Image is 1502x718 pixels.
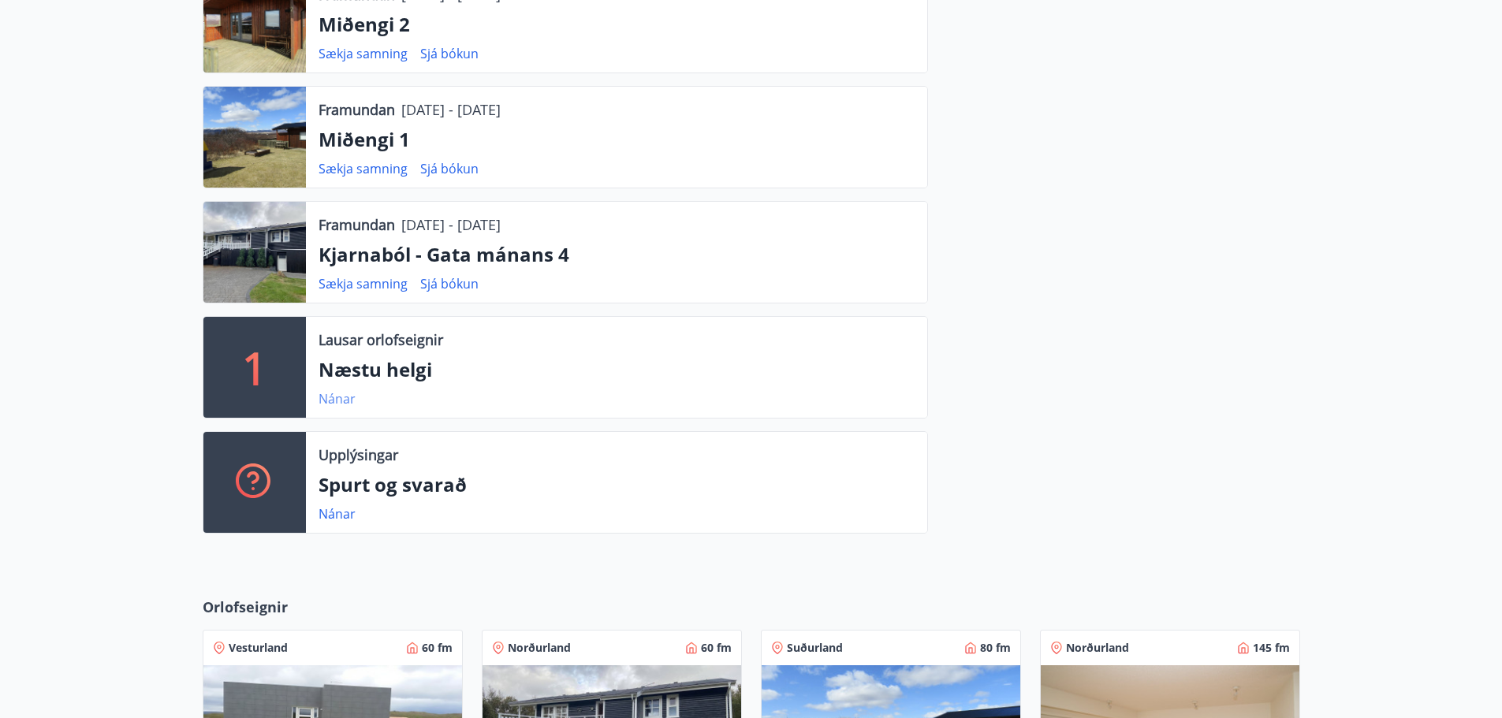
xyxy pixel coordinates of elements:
[420,45,479,62] a: Sjá bókun
[319,275,408,292] a: Sækja samning
[980,640,1011,656] span: 80 fm
[319,126,915,153] p: Miðengi 1
[319,99,395,120] p: Framundan
[401,214,501,235] p: [DATE] - [DATE]
[319,356,915,383] p: Næstu helgi
[319,11,915,38] p: Miðengi 2
[422,640,453,656] span: 60 fm
[401,99,501,120] p: [DATE] - [DATE]
[420,160,479,177] a: Sjá bókun
[319,214,395,235] p: Framundan
[319,471,915,498] p: Spurt og svarað
[242,337,267,397] p: 1
[701,640,732,656] span: 60 fm
[319,505,356,523] a: Nánar
[319,329,443,350] p: Lausar orlofseignir
[319,390,356,407] a: Nánar
[319,241,915,268] p: Kjarnaból - Gata mánans 4
[229,640,288,656] span: Vesturland
[787,640,843,656] span: Suðurland
[1253,640,1290,656] span: 145 fm
[203,597,288,617] span: Orlofseignir
[508,640,571,656] span: Norðurland
[319,45,408,62] a: Sækja samning
[319,160,408,177] a: Sækja samning
[1066,640,1129,656] span: Norðurland
[319,445,398,465] p: Upplýsingar
[420,275,479,292] a: Sjá bókun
